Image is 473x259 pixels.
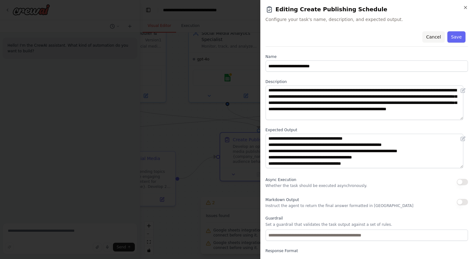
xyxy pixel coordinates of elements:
label: Name [266,54,468,59]
p: Set a guardrail that validates the task output against a set of rules. [266,222,468,227]
button: Cancel [422,31,445,43]
label: Response Format [266,248,468,253]
label: Guardrail [266,216,468,221]
p: Instruct the agent to return the final answer formatted in [GEOGRAPHIC_DATA] [266,203,414,208]
span: Configure your task's name, description, and expected output. [266,16,468,23]
button: Open in editor [459,87,467,94]
label: Expected Output [266,127,468,132]
span: Async Execution [266,178,296,182]
p: Whether the task should be executed asynchronously. [266,183,367,188]
button: Open in editor [459,135,467,142]
label: Description [266,79,468,84]
button: Save [447,31,465,43]
span: Markdown Output [266,198,299,202]
h2: Editing Create Publishing Schedule [266,5,468,14]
